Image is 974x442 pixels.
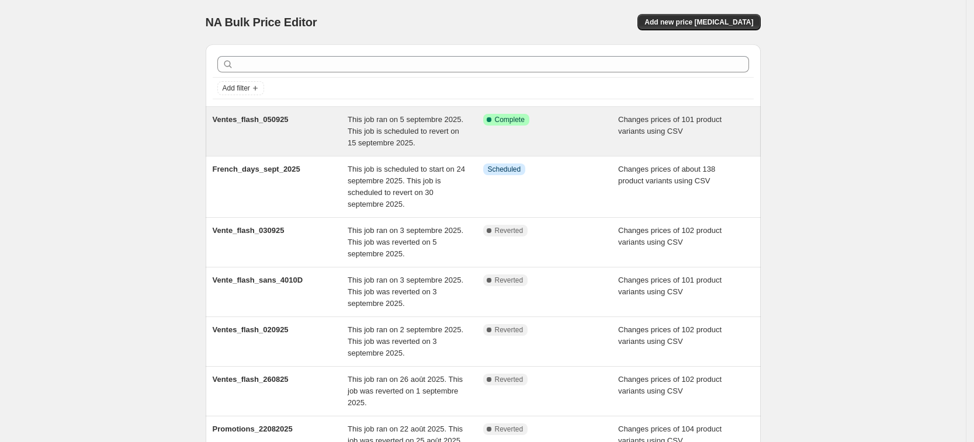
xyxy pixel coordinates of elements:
[495,375,524,384] span: Reverted
[213,325,289,334] span: Ventes_flash_020925
[213,424,293,433] span: Promotions_22082025
[213,115,289,124] span: Ventes_flash_050925
[213,165,300,173] span: French_days_sept_2025
[644,18,753,27] span: Add new price [MEDICAL_DATA]
[495,325,524,335] span: Reverted
[618,276,722,296] span: Changes prices of 101 product variants using CSV
[206,16,317,29] span: NA Bulk Price Editor
[213,276,303,284] span: Vente_flash_sans_4010D
[348,325,463,357] span: This job ran on 2 septembre 2025. This job was reverted on 3 septembre 2025.
[488,165,521,174] span: Scheduled
[637,14,760,30] button: Add new price [MEDICAL_DATA]
[618,375,722,395] span: Changes prices of 102 product variants using CSV
[348,375,463,407] span: This job ran on 26 août 2025. This job was reverted on 1 septembre 2025.
[348,115,463,147] span: This job ran on 5 septembre 2025. This job is scheduled to revert on 15 septembre 2025.
[618,226,722,246] span: Changes prices of 102 product variants using CSV
[213,226,285,235] span: Vente_flash_030925
[213,375,289,384] span: Ventes_flash_260825
[618,325,722,346] span: Changes prices of 102 product variants using CSV
[348,165,465,208] span: This job is scheduled to start on 24 septembre 2025. This job is scheduled to revert on 30 septem...
[618,165,715,185] span: Changes prices of about 138 product variants using CSV
[618,115,722,135] span: Changes prices of 101 product variants using CSV
[495,276,524,285] span: Reverted
[223,83,250,93] span: Add filter
[495,226,524,235] span: Reverted
[495,424,524,434] span: Reverted
[348,276,463,308] span: This job ran on 3 septembre 2025. This job was reverted on 3 septembre 2025.
[217,81,264,95] button: Add filter
[348,226,463,258] span: This job ran on 3 septembre 2025. This job was reverted on 5 septembre 2025.
[495,115,525,124] span: Complete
